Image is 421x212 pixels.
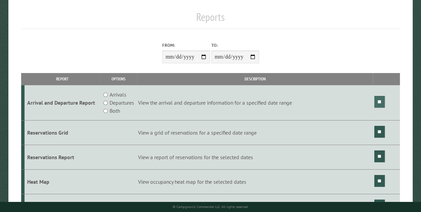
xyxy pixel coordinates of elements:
[25,120,100,145] td: Reservations Grid
[25,145,100,169] td: Reservations Report
[100,73,137,85] th: Options
[137,85,373,120] td: View the arrival and departure information for a specified date range
[110,107,120,115] label: Both
[25,73,100,85] th: Report
[211,42,259,48] label: To:
[137,145,373,169] td: View a report of reservations for the selected dates
[21,10,400,29] h1: Reports
[137,169,373,194] td: View occupancy heat map for the selected dates
[25,85,100,120] td: Arrival and Departure Report
[110,91,126,99] label: Arrivals
[110,99,134,107] label: Departures
[162,42,210,48] label: From:
[25,169,100,194] td: Heat Map
[137,73,373,85] th: Description
[173,205,249,209] small: © Campground Commander LLC. All rights reserved.
[137,120,373,145] td: View a grid of reservations for a specified date range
